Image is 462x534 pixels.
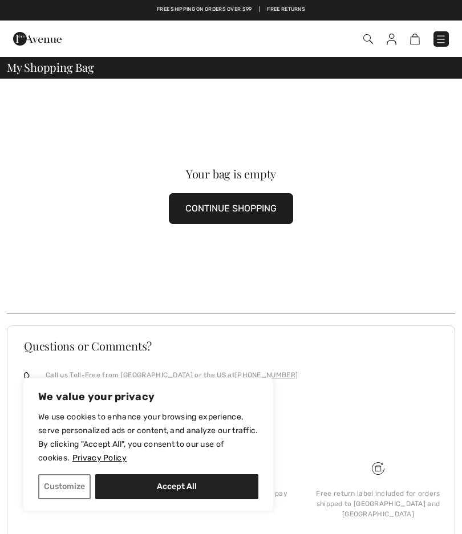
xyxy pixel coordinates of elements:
[23,378,274,511] div: We value your privacy
[29,168,432,180] div: Your bag is empty
[372,462,384,475] img: Free shipping on orders over $99
[13,32,62,43] a: 1ère Avenue
[72,453,127,463] a: Privacy Policy
[410,34,420,44] img: Shopping Bag
[435,34,447,45] img: Menu
[259,6,260,14] span: |
[13,27,62,50] img: 1ère Avenue
[267,6,305,14] a: Free Returns
[7,62,94,73] span: My Shopping Bag
[24,372,37,385] img: call
[38,410,258,465] p: We use cookies to enhance your browsing experience, serve personalized ads or content, and analyz...
[24,340,438,352] h3: Questions or Comments?
[235,371,298,379] a: [PHONE_NUMBER]
[169,193,293,224] button: CONTINUE SHOPPING
[314,488,443,519] div: Free return label included for orders shipped to [GEOGRAPHIC_DATA] and [GEOGRAPHIC_DATA]
[38,390,258,403] p: We value your privacy
[19,488,148,499] div: Free shipping on orders over $99
[38,474,91,499] button: Customize
[363,34,373,44] img: Search
[387,34,396,45] img: My Info
[46,370,298,380] p: Call us Toll-Free from [GEOGRAPHIC_DATA] or the US at
[95,474,258,499] button: Accept All
[157,6,252,14] a: Free shipping on orders over $99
